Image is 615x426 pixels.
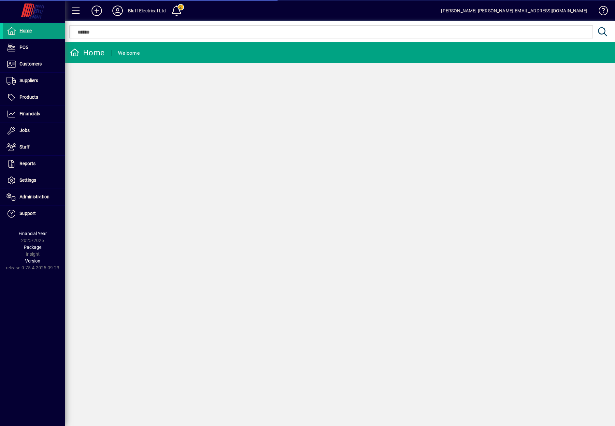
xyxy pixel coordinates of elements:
a: Support [3,206,65,222]
a: Reports [3,156,65,172]
a: Financials [3,106,65,122]
span: Staff [20,144,30,149]
a: Jobs [3,122,65,139]
div: Welcome [118,48,140,58]
span: Suppliers [20,78,38,83]
span: Products [20,94,38,100]
span: Financials [20,111,40,116]
span: Version [25,258,40,263]
div: Bluff Electrical Ltd [128,6,166,16]
span: POS [20,45,28,50]
span: Support [20,211,36,216]
div: Home [70,48,105,58]
a: Settings [3,172,65,189]
span: Home [20,28,32,33]
a: Customers [3,56,65,72]
a: Staff [3,139,65,155]
div: [PERSON_NAME] [PERSON_NAME][EMAIL_ADDRESS][DOMAIN_NAME] [441,6,587,16]
button: Add [86,5,107,17]
a: POS [3,39,65,56]
span: Settings [20,177,36,183]
button: Profile [107,5,128,17]
a: Products [3,89,65,106]
a: Administration [3,189,65,205]
span: Administration [20,194,50,199]
span: Jobs [20,128,30,133]
a: Knowledge Base [594,1,607,22]
span: Customers [20,61,42,66]
span: Financial Year [19,231,47,236]
a: Suppliers [3,73,65,89]
span: Reports [20,161,36,166]
span: Package [24,245,41,250]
